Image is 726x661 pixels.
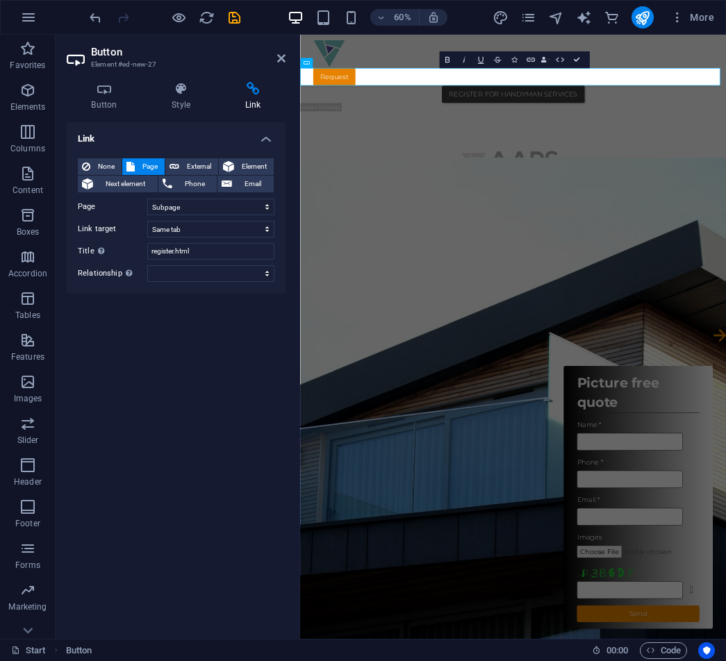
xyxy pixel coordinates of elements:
[493,9,509,26] button: design
[17,226,40,237] p: Boxes
[219,158,274,175] button: Element
[489,51,505,68] button: Strikethrough
[88,10,104,26] i: Undo: Change shadow (Ctrl+Z)
[158,176,217,192] button: Phone
[78,221,147,237] label: Link target
[665,6,720,28] button: More
[199,10,215,26] i: Reload page
[238,158,270,175] span: Element
[493,10,509,26] i: Design (Ctrl+Alt+Y)
[165,158,218,175] button: External
[698,642,715,659] button: Usercentrics
[8,268,47,279] p: Accordion
[78,199,147,215] label: Page
[183,158,214,175] span: External
[226,10,242,26] i: Save (Ctrl+S)
[94,158,117,175] span: None
[15,560,40,571] p: Forms
[522,51,538,68] button: Link
[456,51,472,68] button: Italic (Ctrl+I)
[604,10,620,26] i: Commerce
[370,9,420,26] button: 60%
[66,642,92,659] span: Click to select. Double-click to edit
[592,642,629,659] h6: Session time
[427,11,440,24] i: On resize automatically adjust zoom level to fit chosen device.
[8,601,47,612] p: Marketing
[122,158,165,175] button: Page
[11,642,46,659] a: Click to cancel selection. Double-click to open Pages
[10,101,46,112] p: Elements
[147,243,274,260] input: Title
[607,642,628,659] span: 00 00
[139,158,160,175] span: Page
[548,9,565,26] button: navigator
[552,51,568,68] button: HTML
[576,10,592,26] i: AI Writer
[604,9,620,26] button: commerce
[14,393,42,404] p: Images
[11,351,44,362] p: Features
[176,176,213,192] span: Phone
[91,46,286,58] h2: Button
[236,85,475,114] a: REGISTER FOR HANDYMAN SERVICES
[97,176,154,192] span: Next element
[472,51,488,68] button: Underline (Ctrl+U)
[10,60,45,71] p: Favorites
[670,10,714,24] span: More
[236,176,270,192] span: Email
[78,176,158,192] button: Next element
[391,9,413,26] h6: 60%
[616,645,618,655] span: :
[634,10,650,26] i: Publish
[15,518,40,529] p: Footer
[646,642,681,659] span: Code
[91,58,258,71] h3: Element #ed-new-27
[539,51,551,68] button: Data Bindings
[576,9,593,26] button: text_generator
[632,6,654,28] button: publish
[13,185,43,196] p: Content
[67,82,147,111] h4: Button
[520,9,537,26] button: pages
[640,642,687,659] button: Code
[67,122,286,147] h4: Link
[87,9,104,26] button: undo
[198,9,215,26] button: reload
[147,82,221,111] h4: Style
[439,51,455,68] button: Bold (Ctrl+B)
[568,51,584,68] button: Confirm (Ctrl+⏎)
[78,243,147,260] label: Title
[15,310,40,321] p: Tables
[66,642,92,659] nav: breadcrumb
[78,265,147,282] label: Relationship
[220,82,286,111] h4: Link
[17,435,39,446] p: Slider
[226,9,242,26] button: save
[506,51,522,68] button: Icons
[170,9,187,26] button: Click here to leave preview mode and continue editing
[14,476,42,487] p: Header
[520,10,536,26] i: Pages (Ctrl+Alt+S)
[78,158,122,175] button: None
[548,10,564,26] i: Navigator
[10,143,45,154] p: Columns
[217,176,274,192] button: Email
